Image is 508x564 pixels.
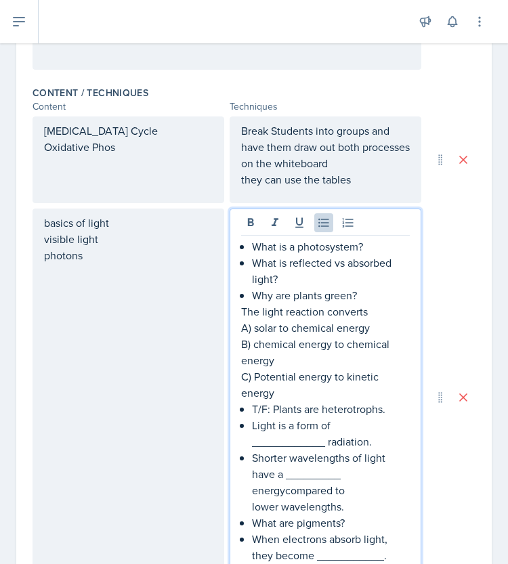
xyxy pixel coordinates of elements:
[44,139,213,155] p: Oxidative Phos
[241,320,410,336] p: A) solar to chemical energy​
[44,123,213,139] p: [MEDICAL_DATA] Cycle
[252,531,410,563] p: When electrons absorb light, they become ___________.
[241,368,410,401] p: C) Potential energy to kinetic energy​
[33,100,224,114] div: Content
[241,303,410,320] p: The light reaction converts​
[252,287,410,303] p: Why are plants green?​
[252,515,410,531] p: What are pigments?​
[252,238,410,255] p: What is a photosystem?​
[241,123,410,171] p: Break Students into groups and have them draw out both processes on the whiteboard
[241,171,410,188] p: they can use the tables
[241,336,410,368] p: B) chemical energy to chemical energy​
[252,417,410,450] p: Light is a form of ____________ radiation.​
[252,450,410,515] p: Shorter wavelengths of light have a _________ energycompared to lower wavelengths.​
[230,100,421,114] div: Techniques
[252,401,410,417] p: T/F: Plants are heterotrophs.​
[44,215,213,231] p: basics of light
[44,247,213,263] p: photons
[44,231,213,247] p: visible light
[252,255,410,287] p: What is reflected vs absorbed light?​
[33,86,148,100] label: Content / Techniques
